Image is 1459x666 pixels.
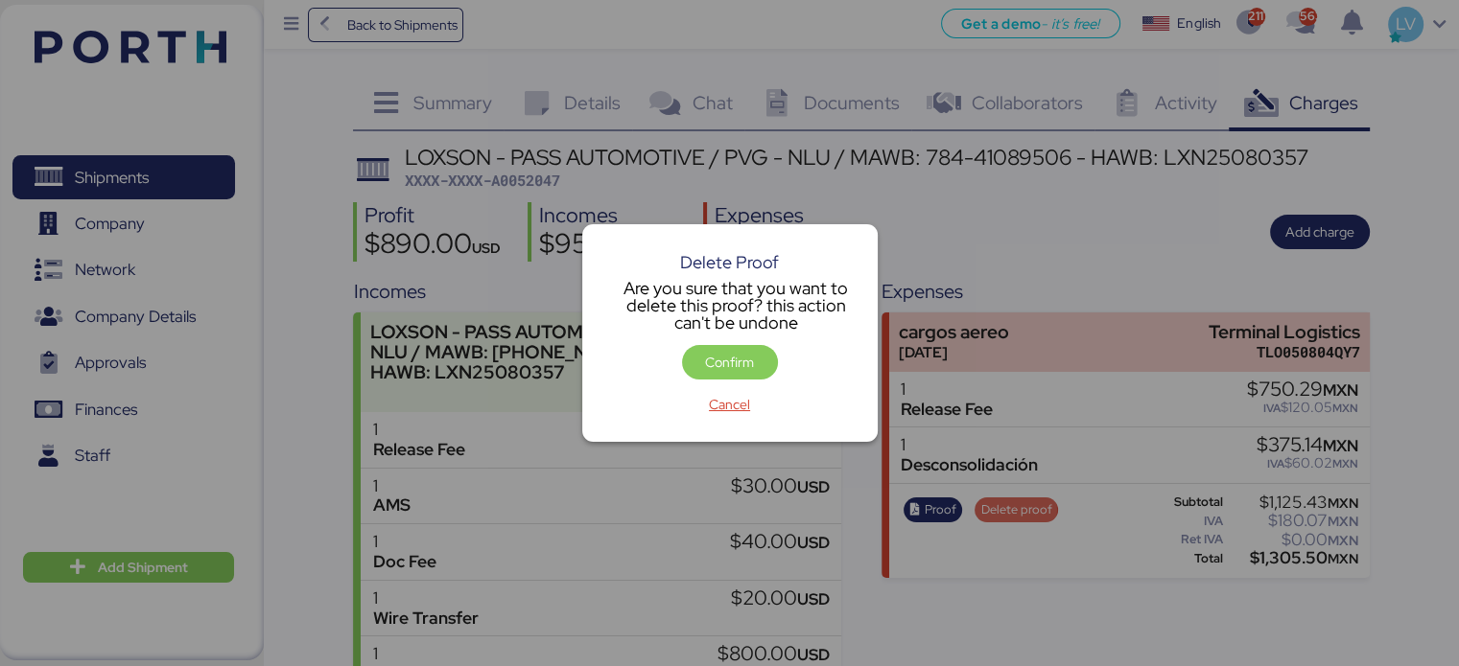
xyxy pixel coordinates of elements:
[682,345,778,379] button: Confirm
[705,351,754,374] span: Confirm
[602,254,858,271] div: Delete Proof
[682,387,778,422] button: Cancel
[709,393,750,416] span: Cancel
[615,280,858,332] div: Are you sure that you want to delete this proof? this action can't be undone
